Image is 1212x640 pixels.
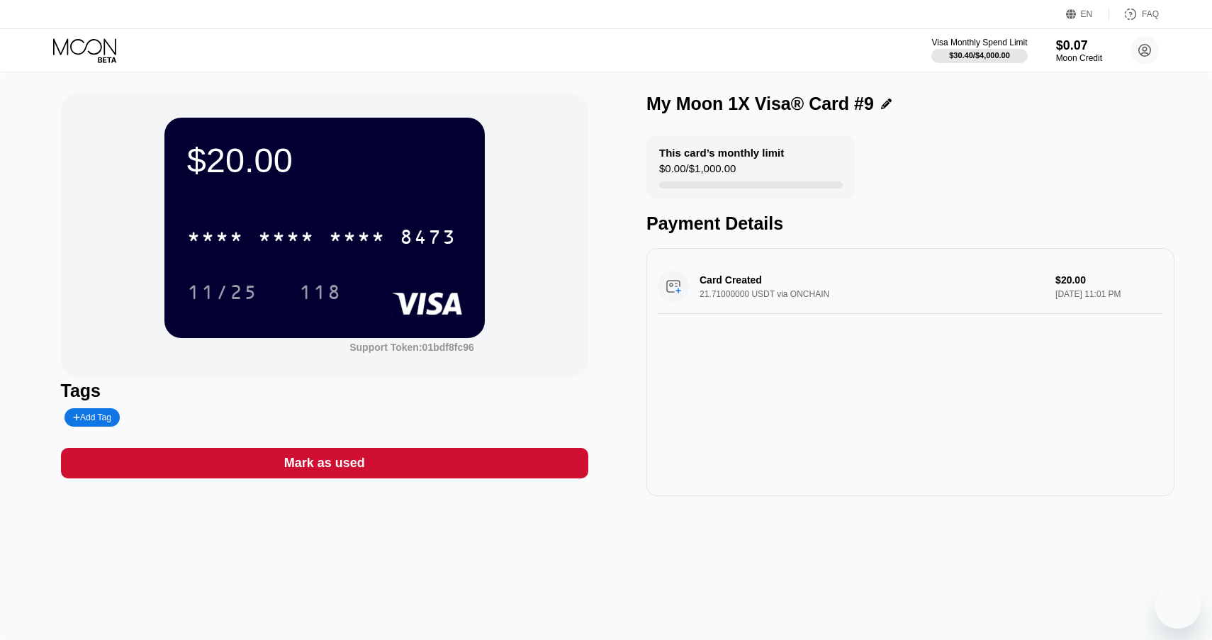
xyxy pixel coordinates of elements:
div: EN [1066,7,1109,21]
div: Payment Details [646,213,1174,234]
div: Support Token: 01bdf8fc96 [349,342,474,353]
div: 11/25 [187,283,258,305]
div: $30.40 / $4,000.00 [949,51,1010,60]
div: 8473 [400,228,456,250]
div: Visa Monthly Spend Limit$30.40/$4,000.00 [931,38,1027,63]
div: FAQ [1109,7,1159,21]
div: $20.00 [187,140,462,180]
div: My Moon 1X Visa® Card #9 [646,94,874,114]
div: $0.00 / $1,000.00 [659,162,736,181]
iframe: Кнопка запуска окна обмена сообщениями [1155,583,1201,629]
div: This card’s monthly limit [659,147,784,159]
div: Mark as used [284,455,365,471]
div: Tags [61,381,589,401]
div: $0.07Moon Credit [1056,38,1102,63]
div: Support Token:01bdf8fc96 [349,342,474,353]
div: Add Tag [64,408,120,427]
div: $0.07 [1056,38,1102,53]
div: EN [1081,9,1093,19]
div: 11/25 [176,274,269,310]
div: 118 [288,274,352,310]
div: FAQ [1142,9,1159,19]
div: 118 [299,283,342,305]
div: Add Tag [73,412,111,422]
div: Moon Credit [1056,53,1102,63]
div: Visa Monthly Spend Limit [931,38,1027,47]
div: Mark as used [61,448,589,478]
